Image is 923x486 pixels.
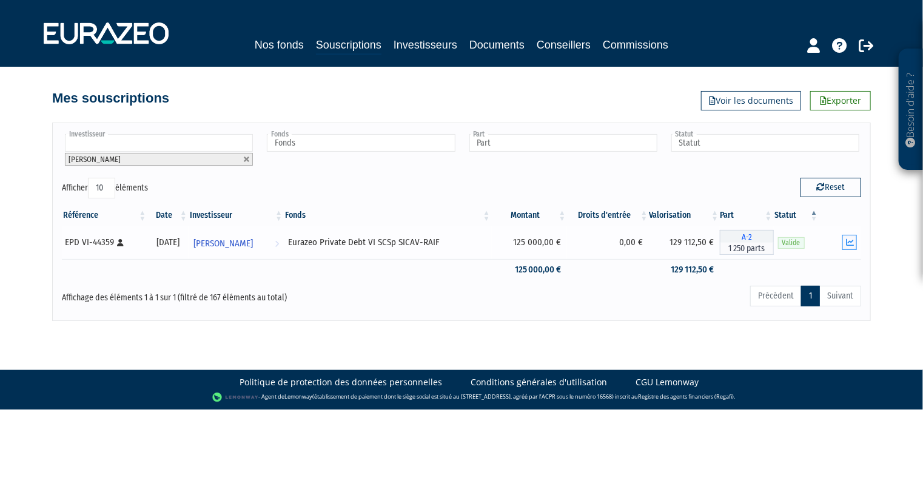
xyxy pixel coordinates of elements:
[316,36,381,55] a: Souscriptions
[638,393,734,400] a: Registre des agents financiers (Regafi)
[148,205,189,226] th: Date: activer pour trier la colonne par ordre croissant
[492,205,568,226] th: Montant: activer pour trier la colonne par ordre croissant
[117,239,124,246] i: [Français] Personne physique
[62,205,148,226] th: Référence : activer pour trier la colonne par ordre croissant
[636,376,699,388] a: CGU Lemonway
[255,36,304,53] a: Nos fonds
[212,391,259,403] img: logo-lemonway.png
[720,243,773,255] span: 1 250 parts
[778,237,805,249] span: Valide
[152,236,185,249] div: [DATE]
[567,205,649,226] th: Droits d'entrée: activer pour trier la colonne par ordre croissant
[193,232,253,255] span: [PERSON_NAME]
[537,36,591,53] a: Conseillers
[649,205,720,226] th: Valorisation: activer pour trier la colonne par ordre croissant
[720,205,773,226] th: Part: activer pour trier la colonne par ordre croissant
[810,91,871,110] a: Exporter
[649,226,720,259] td: 129 112,50 €
[52,91,169,106] h4: Mes souscriptions
[284,205,492,226] th: Fonds: activer pour trier la colonne par ordre croissant
[69,155,121,164] span: [PERSON_NAME]
[284,393,312,400] a: Lemonway
[904,55,918,164] p: Besoin d'aide ?
[567,226,649,259] td: 0,00 €
[275,232,279,255] i: Voir l'investisseur
[774,205,819,226] th: Statut : activer pour trier la colonne par ordre d&eacute;croissant
[469,36,525,53] a: Documents
[649,259,720,280] td: 129 112,50 €
[288,236,488,249] div: Eurazeo Private Debt VI SCSp SICAV-RAIF
[44,22,169,44] img: 1732889491-logotype_eurazeo_blanc_rvb.png
[492,259,568,280] td: 125 000,00 €
[720,230,773,255] div: A-2 - Eurazeo Private Debt VI SCSp SICAV-RAIF
[189,231,284,255] a: [PERSON_NAME]
[801,286,820,306] a: 1
[62,178,148,198] label: Afficher éléments
[701,91,801,110] a: Voir les documents
[800,178,861,197] button: Reset
[720,230,773,243] span: A-2
[492,226,568,259] td: 125 000,00 €
[471,376,607,388] a: Conditions générales d'utilisation
[12,391,911,403] div: - Agent de (établissement de paiement dont le siège social est situé au [STREET_ADDRESS], agréé p...
[189,205,284,226] th: Investisseur: activer pour trier la colonne par ordre croissant
[62,285,384,304] div: Affichage des éléments 1 à 1 sur 1 (filtré de 167 éléments au total)
[88,178,115,198] select: Afficheréléments
[394,36,457,53] a: Investisseurs
[603,36,668,53] a: Commissions
[65,236,144,249] div: EPD VI-44359
[240,376,442,388] a: Politique de protection des données personnelles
